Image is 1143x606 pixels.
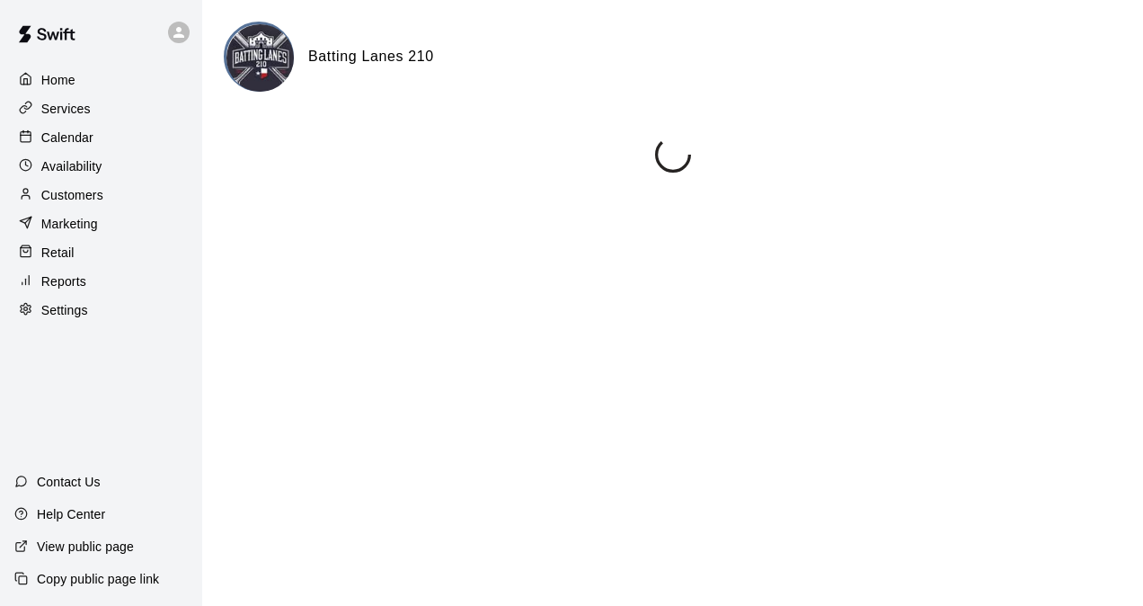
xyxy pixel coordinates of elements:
[14,268,188,295] a: Reports
[14,182,188,209] a: Customers
[14,297,188,324] a: Settings
[37,570,159,588] p: Copy public page link
[14,67,188,94] a: Home
[41,301,88,319] p: Settings
[41,186,103,204] p: Customers
[37,538,134,556] p: View public page
[226,24,294,92] img: Batting Lanes 210 logo
[41,272,86,290] p: Reports
[14,95,188,122] a: Services
[308,45,434,68] h6: Batting Lanes 210
[41,244,75,262] p: Retail
[41,71,75,89] p: Home
[37,505,105,523] p: Help Center
[14,210,188,237] a: Marketing
[37,473,101,491] p: Contact Us
[14,239,188,266] a: Retail
[41,100,91,118] p: Services
[14,124,188,151] a: Calendar
[41,215,98,233] p: Marketing
[41,129,93,147] p: Calendar
[41,157,102,175] p: Availability
[14,153,188,180] a: Availability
